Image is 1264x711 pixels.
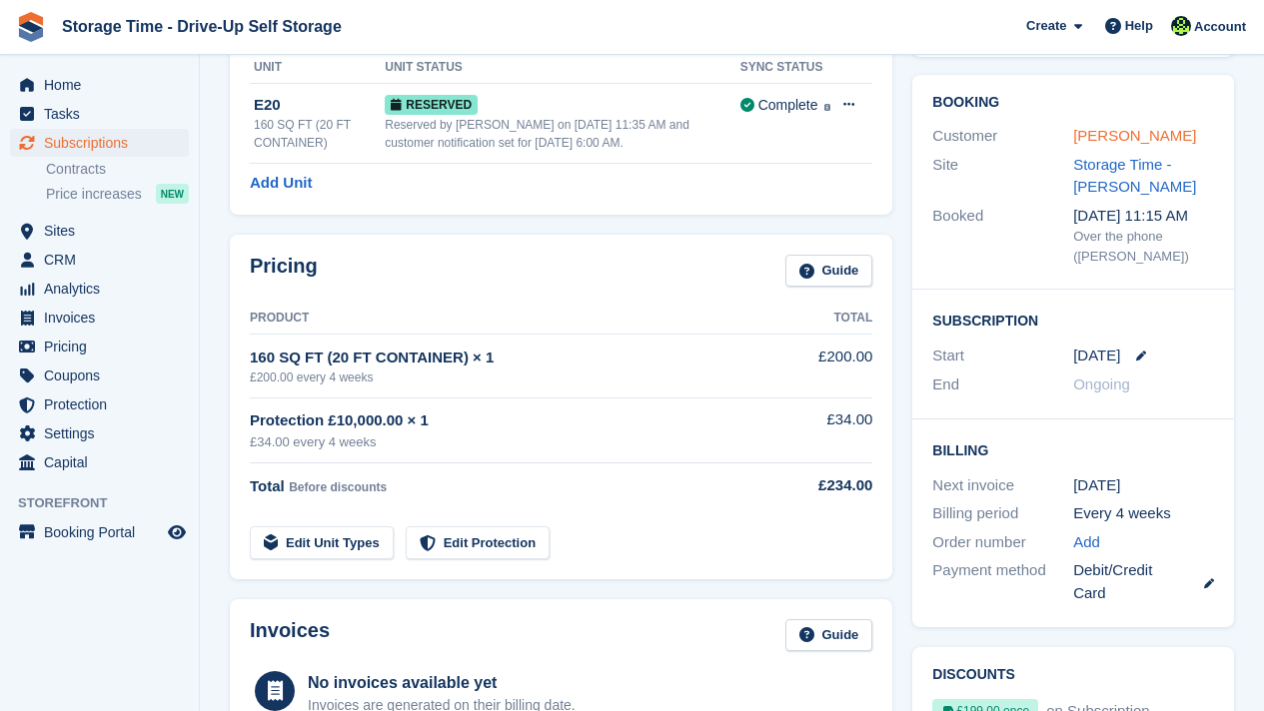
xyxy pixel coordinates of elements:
[932,474,1073,497] div: Next invoice
[932,502,1073,525] div: Billing period
[44,333,164,360] span: Pricing
[44,129,164,157] span: Subscriptions
[254,94,385,117] div: E20
[932,154,1073,199] div: Site
[932,531,1073,554] div: Order number
[1073,127,1196,144] a: [PERSON_NAME]
[10,304,189,332] a: menu
[1073,205,1214,228] div: [DATE] 11:15 AM
[10,217,189,245] a: menu
[156,184,189,204] div: NEW
[1125,16,1153,36] span: Help
[44,390,164,418] span: Protection
[44,246,164,274] span: CRM
[1073,375,1130,392] span: Ongoing
[10,518,189,546] a: menu
[1073,474,1214,497] div: [DATE]
[777,335,872,397] td: £200.00
[289,480,387,494] span: Before discounts
[932,345,1073,367] div: Start
[10,333,189,360] a: menu
[385,52,739,84] th: Unit Status
[250,172,312,195] a: Add Unit
[250,409,777,432] div: Protection £10,000.00 × 1
[1026,16,1066,36] span: Create
[165,520,189,544] a: Preview store
[44,361,164,389] span: Coupons
[824,104,831,111] img: icon-info-grey-7440780725fd019a000dd9b08b2336e03edf1995a4989e88bcd33f0948082b44.svg
[250,368,777,386] div: £200.00 every 4 weeks
[1194,17,1246,37] span: Account
[254,116,385,152] div: 160 SQ FT (20 FT CONTAINER)
[44,100,164,128] span: Tasks
[1073,156,1196,196] a: Storage Time - [PERSON_NAME]
[777,303,872,335] th: Total
[932,667,1214,683] h2: Discounts
[16,12,46,42] img: stora-icon-8386f47178a22dfd0bd8f6a31ec36ba5ce8667c1dd55bd0f319d3a0aa187defe.svg
[10,71,189,99] a: menu
[18,493,199,513] span: Storefront
[740,52,831,84] th: Sync Status
[1073,531,1100,554] a: Add
[308,671,576,695] div: No invoices available yet
[250,526,394,559] a: Edit Unit Types
[46,160,189,179] a: Contracts
[932,95,1214,111] h2: Booking
[10,448,189,476] a: menu
[385,116,739,152] div: Reserved by [PERSON_NAME] on [DATE] 11:35 AM and customer notification set for [DATE] 6:00 AM.
[54,10,350,43] a: Storage Time - Drive-Up Self Storage
[932,373,1073,396] div: End
[932,125,1073,148] div: Customer
[1171,16,1191,36] img: Laaibah Sarwar
[932,559,1073,604] div: Payment method
[44,419,164,447] span: Settings
[10,419,189,447] a: menu
[785,255,873,288] a: Guide
[44,71,164,99] span: Home
[777,474,872,497] div: £234.00
[250,303,777,335] th: Product
[250,619,330,652] h2: Invoices
[1073,559,1214,604] div: Debit/Credit Card
[44,304,164,332] span: Invoices
[10,246,189,274] a: menu
[250,347,777,369] div: 160 SQ FT (20 FT CONTAINER) × 1
[10,275,189,303] a: menu
[385,95,478,115] span: Reserved
[46,183,189,205] a: Price increases NEW
[44,275,164,303] span: Analytics
[777,397,872,462] td: £34.00
[932,439,1214,459] h2: Billing
[1073,227,1214,266] div: Over the phone ([PERSON_NAME])
[44,518,164,546] span: Booking Portal
[758,95,818,116] div: Complete
[406,526,550,559] a: Edit Protection
[932,205,1073,267] div: Booked
[785,619,873,652] a: Guide
[250,255,318,288] h2: Pricing
[10,129,189,157] a: menu
[250,477,285,494] span: Total
[46,185,142,204] span: Price increases
[250,52,385,84] th: Unit
[250,432,777,452] div: £34.00 every 4 weeks
[1073,345,1120,367] time: 2025-10-08 00:00:00 UTC
[1073,502,1214,525] div: Every 4 weeks
[932,310,1214,330] h2: Subscription
[10,390,189,418] a: menu
[44,217,164,245] span: Sites
[10,361,189,389] a: menu
[10,100,189,128] a: menu
[44,448,164,476] span: Capital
